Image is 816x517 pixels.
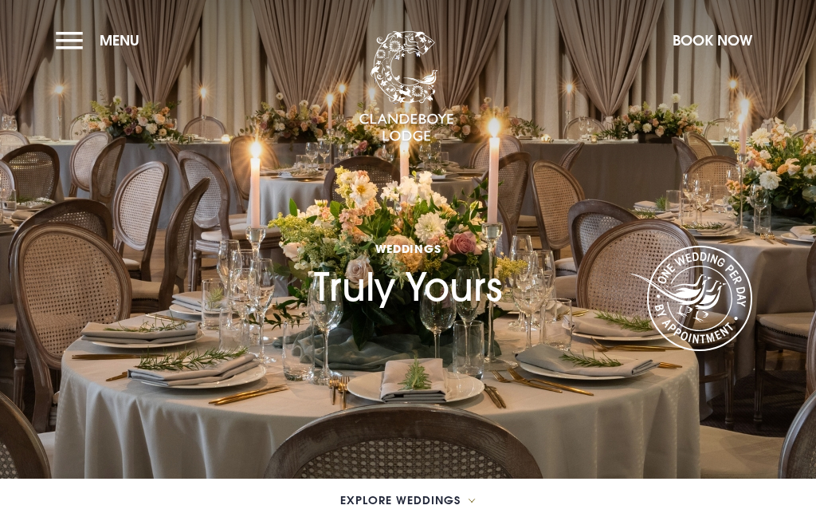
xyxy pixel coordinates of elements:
h1: Truly Yours [314,176,502,310]
span: Explore Weddings [340,495,461,506]
span: Weddings [314,241,502,256]
img: Clandeboye Lodge [359,31,454,143]
span: Menu [100,31,139,49]
button: Book Now [665,23,760,57]
button: Menu [56,23,147,57]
